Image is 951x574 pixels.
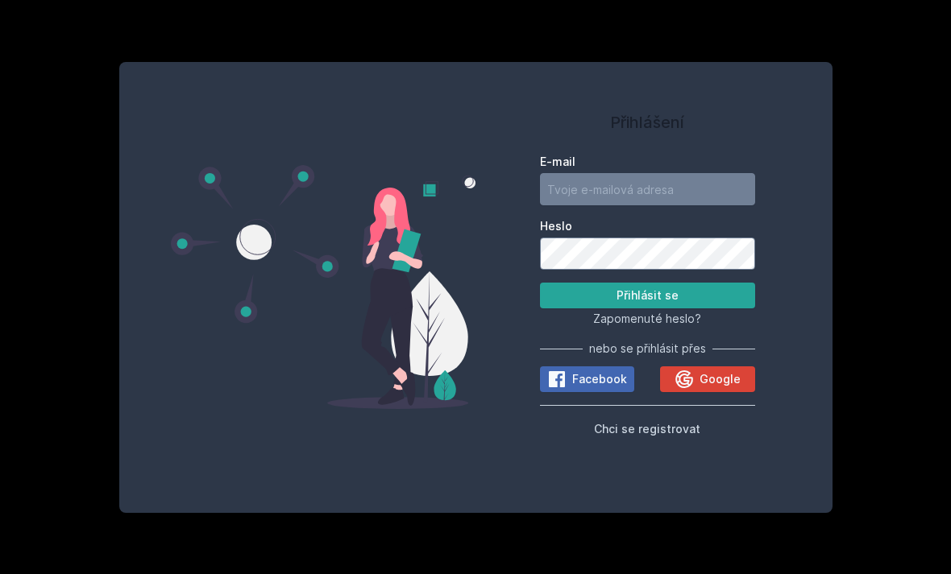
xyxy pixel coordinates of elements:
[540,218,755,234] label: Heslo
[700,371,741,387] span: Google
[540,154,755,170] label: E-mail
[540,283,755,308] button: Přihlásit se
[660,366,754,392] button: Google
[540,366,634,392] button: Facebook
[540,110,755,134] h1: Přihlášení
[594,419,700,438] button: Chci se registrovat
[572,371,627,387] span: Facebook
[589,341,706,357] span: nebo se přihlásit přes
[594,422,700,436] span: Chci se registrovat
[593,312,701,325] span: Zapomenuté heslo?
[540,173,755,205] input: Tvoje e-mailová adresa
